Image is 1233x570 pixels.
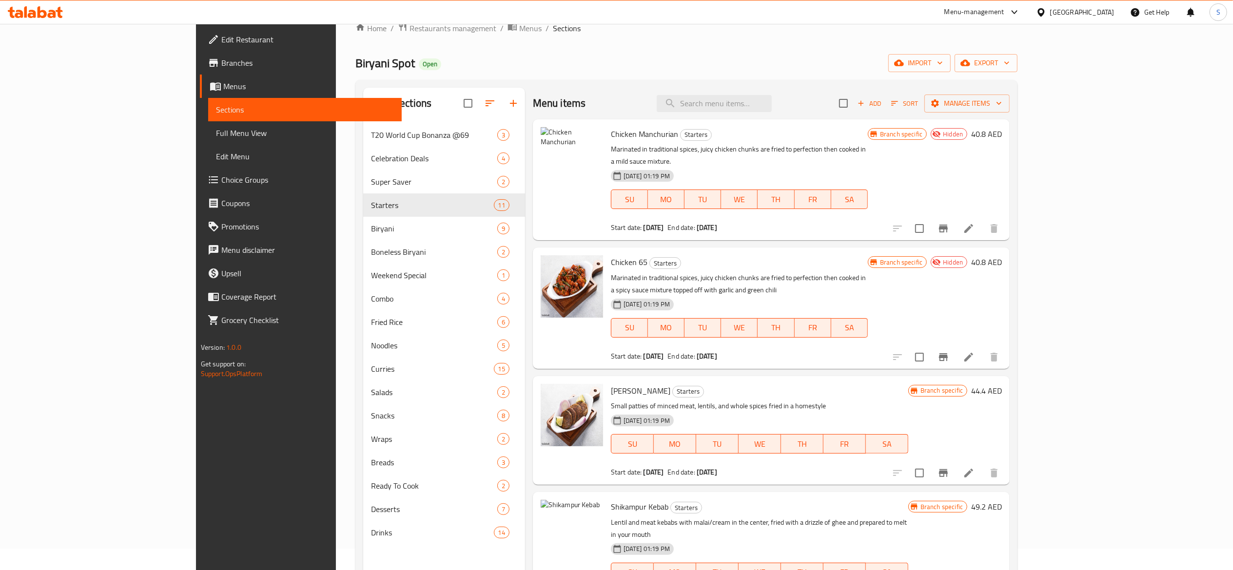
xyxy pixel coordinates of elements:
[725,321,754,335] span: WE
[909,463,930,483] span: Select to update
[363,240,525,264] div: Boneless Biryani2
[371,527,493,538] div: Drinks
[648,190,685,209] button: MO
[494,199,509,211] div: items
[657,95,772,112] input: search
[221,34,394,45] span: Edit Restaurant
[971,500,1002,513] h6: 49.2 AED
[680,129,712,141] div: Starters
[221,267,394,279] span: Upsell
[371,316,497,328] div: Fried Rice
[498,177,509,187] span: 2
[672,386,704,398] div: Starters
[688,321,717,335] span: TU
[498,294,509,304] span: 4
[963,223,975,234] a: Edit menu item
[478,92,502,115] span: Sort sections
[498,435,509,444] span: 2
[494,363,509,375] div: items
[611,221,642,234] span: Start date:
[200,285,402,308] a: Coverage Report
[939,130,967,139] span: Hidden
[201,341,225,354] span: Version:
[221,174,394,186] span: Choice Groups
[650,258,681,269] span: Starters
[498,318,509,327] span: 6
[498,388,509,397] span: 2
[685,190,721,209] button: TU
[519,22,542,34] span: Menus
[835,321,864,335] span: SA
[500,22,504,34] li: /
[611,127,678,141] span: Chicken Manchurian
[200,168,402,191] a: Choice Groups
[371,129,497,141] span: T20 World Cup Bonanza @69
[827,437,862,451] span: FR
[208,98,402,121] a: Sections
[611,272,868,296] p: Marinated in traditional spices, juicy chicken chunks are fried to perfection then cooked in a sp...
[697,221,717,234] b: [DATE]
[658,437,692,451] span: MO
[371,503,497,515] div: Desserts
[498,411,509,420] span: 8
[795,190,831,209] button: FR
[611,143,868,168] p: Marinated in traditional spices, juicy chicken chunks are fried to perfection then cooked in a mi...
[498,481,509,491] span: 2
[982,461,1006,485] button: delete
[498,224,509,233] span: 9
[721,190,758,209] button: WE
[697,466,717,478] b: [DATE]
[553,22,581,34] span: Sections
[363,310,525,334] div: Fried Rice6
[371,363,493,375] span: Curries
[497,293,509,304] div: items
[371,152,497,164] span: Celebration Deals
[876,258,926,267] span: Branch specific
[670,502,702,513] div: Starters
[208,145,402,168] a: Edit Menu
[216,104,394,115] span: Sections
[497,503,509,515] div: items
[216,151,394,162] span: Edit Menu
[208,121,402,145] a: Full Menu View
[971,384,1002,398] h6: 44.4 AED
[620,171,674,181] span: [DATE] 01:19 PM
[363,357,525,380] div: Curries15
[371,386,497,398] span: Salads
[854,96,885,111] span: Add item
[498,505,509,514] span: 7
[226,341,241,354] span: 1.0.0
[758,190,794,209] button: TH
[611,516,908,541] p: Lentil and meat kebabs with malai/cream in the center, fried with a drizzle of ghee and prepared ...
[620,300,674,309] span: [DATE] 01:19 PM
[498,271,509,280] span: 1
[870,437,904,451] span: SA
[200,51,402,75] a: Branches
[201,367,263,380] a: Support.OpsPlatform
[615,437,650,451] span: SU
[799,192,827,207] span: FR
[611,499,668,514] span: Shikampur Kebab
[371,176,497,188] span: Super Saver
[795,318,831,338] button: FR
[363,497,525,521] div: Desserts7
[200,238,402,262] a: Menu disclaimer
[955,54,1018,72] button: export
[611,318,648,338] button: SU
[924,95,1010,113] button: Manage items
[363,474,525,497] div: Ready To Cook2
[494,201,509,210] span: 11
[982,345,1006,369] button: delete
[932,217,955,240] button: Branch-specific-item
[758,318,794,338] button: TH
[363,380,525,404] div: Salads2
[700,437,735,451] span: TU
[216,127,394,139] span: Full Menu View
[611,350,642,362] span: Start date:
[620,544,674,553] span: [DATE] 01:19 PM
[611,400,908,412] p: Small patties of minced meat, lentils, and whole spices fried in a homestyle
[371,433,497,445] span: Wraps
